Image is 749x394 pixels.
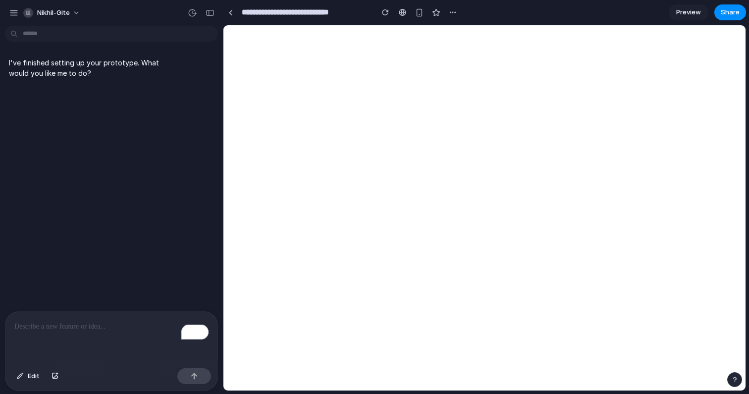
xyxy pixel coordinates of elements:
[37,8,70,18] span: nikhil-gite
[676,7,701,17] span: Preview
[9,57,174,78] p: I've finished setting up your prototype. What would you like me to do?
[19,5,85,21] button: nikhil-gite
[721,7,740,17] span: Share
[28,371,40,381] span: Edit
[669,4,708,20] a: Preview
[714,4,746,20] button: Share
[5,312,217,364] div: To enrich screen reader interactions, please activate Accessibility in Grammarly extension settings
[12,368,45,384] button: Edit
